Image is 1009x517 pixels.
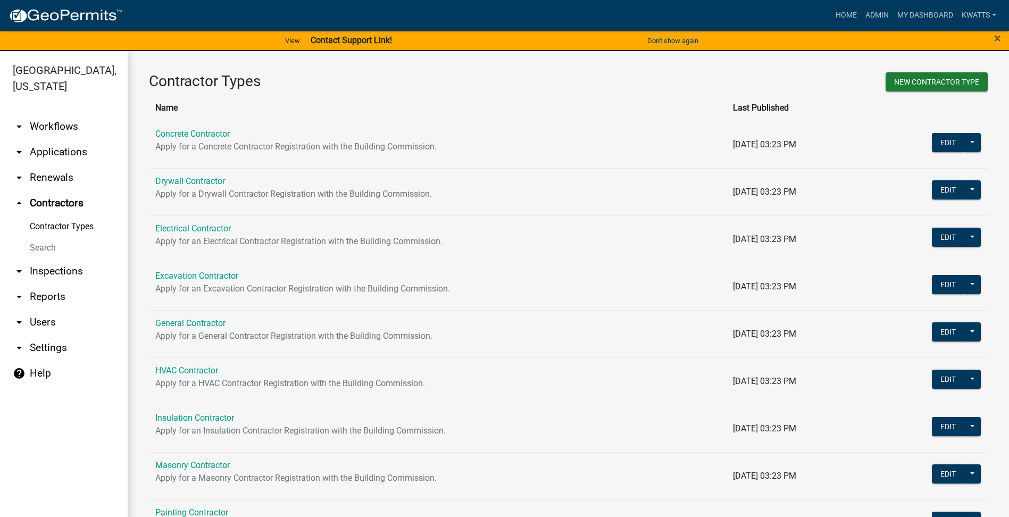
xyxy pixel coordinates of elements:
button: New Contractor Type [886,72,988,91]
span: [DATE] 03:23 PM [733,423,796,433]
i: help [13,367,26,380]
span: [DATE] 03:23 PM [733,329,796,339]
span: [DATE] 03:23 PM [733,139,796,149]
span: [DATE] 03:23 PM [733,281,796,291]
button: Edit [932,417,964,436]
button: Don't show again [643,32,703,49]
p: Apply for an Insulation Contractor Registration with the Building Commission. [155,424,720,437]
i: arrow_drop_down [13,341,26,354]
th: Last Published [727,95,870,121]
th: Name [149,95,727,121]
a: Kwatts [957,5,1000,26]
p: Apply for a Masonry Contractor Registration with the Building Commission. [155,472,720,485]
button: Edit [932,322,964,341]
i: arrow_drop_down [13,120,26,133]
i: arrow_drop_down [13,171,26,184]
span: [DATE] 03:23 PM [733,234,796,244]
button: Edit [932,228,964,247]
i: arrow_drop_down [13,316,26,329]
a: Insulation Contractor [155,413,234,423]
i: arrow_drop_up [13,197,26,210]
a: HVAC Contractor [155,365,218,376]
button: Edit [932,275,964,294]
button: Edit [932,370,964,389]
a: Masonry Contractor [155,460,230,470]
a: General Contractor [155,318,226,328]
button: Edit [932,133,964,152]
a: My Dashboard [893,5,957,26]
i: arrow_drop_down [13,146,26,159]
button: Close [994,32,1001,45]
span: × [994,31,1001,46]
i: arrow_drop_down [13,265,26,278]
i: arrow_drop_down [13,290,26,303]
a: Excavation Contractor [155,271,238,281]
a: Drywall Contractor [155,176,225,186]
span: [DATE] 03:23 PM [733,376,796,386]
p: Apply for a General Contractor Registration with the Building Commission. [155,330,720,343]
p: Apply for a Concrete Contractor Registration with the Building Commission. [155,140,720,153]
p: Apply for an Excavation Contractor Registration with the Building Commission. [155,282,720,295]
button: Edit [932,464,964,483]
strong: Contact Support Link! [311,35,392,45]
button: Edit [932,180,964,199]
p: Apply for an Electrical Contractor Registration with the Building Commission. [155,235,720,248]
span: [DATE] 03:23 PM [733,187,796,197]
span: [DATE] 03:23 PM [733,471,796,481]
a: Home [831,5,861,26]
h3: Contractor Types [149,72,561,90]
p: Apply for a HVAC Contractor Registration with the Building Commission. [155,377,720,390]
a: Concrete Contractor [155,129,230,139]
a: Admin [861,5,893,26]
a: View [281,32,304,49]
a: Electrical Contractor [155,223,231,234]
p: Apply for a Drywall Contractor Registration with the Building Commission. [155,188,720,201]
